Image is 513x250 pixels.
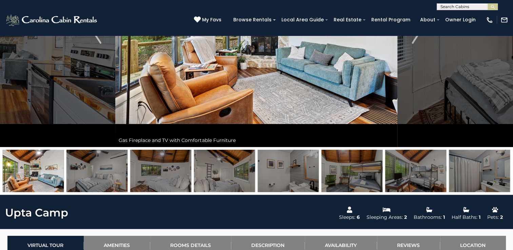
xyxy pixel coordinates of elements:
a: My Favs [194,16,223,24]
img: 167080992 [321,150,382,192]
img: mail-regular-white.png [500,16,508,24]
a: Rental Program [368,15,414,25]
img: phone-regular-white.png [486,16,493,24]
img: 167080990 [66,150,127,192]
img: White-1-2.png [5,13,99,27]
a: Real Estate [330,15,365,25]
img: 167080989 [130,150,191,192]
img: 167080994 [258,150,319,192]
img: 167080993 [385,150,446,192]
img: 167080995 [449,150,510,192]
div: Gas Fireplace and TV with Comfortable Furniture [115,133,397,147]
img: 167080991 [194,150,255,192]
a: Local Area Guide [278,15,327,25]
img: 167080985 [3,150,64,192]
a: Browse Rentals [230,15,275,25]
a: Owner Login [442,15,479,25]
a: About [417,15,439,25]
span: My Favs [202,16,221,23]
